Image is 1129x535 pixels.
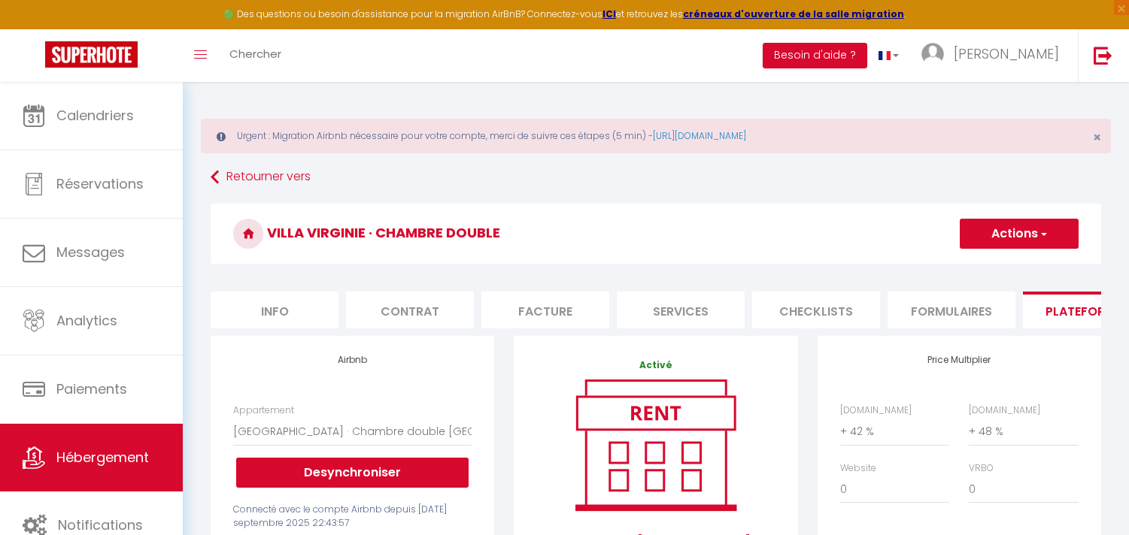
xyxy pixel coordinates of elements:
[211,164,1101,191] a: Retourner vers
[201,119,1111,153] div: Urgent : Migration Airbnb nécessaire pour votre compte, merci de suivre ces étapes (5 min) -
[58,515,143,534] span: Notifications
[1093,128,1101,147] span: ×
[211,204,1101,264] h3: Villa Virginie · Chambre double
[233,355,472,365] h4: Airbnb
[56,174,144,193] span: Réservations
[969,461,994,476] label: VRBO
[56,448,149,467] span: Hébergement
[617,292,745,328] li: Services
[56,106,134,125] span: Calendriers
[536,358,775,373] p: Activé
[56,243,125,261] span: Messages
[1094,46,1112,65] img: logout
[683,8,904,20] a: créneaux d'ouverture de la salle migration
[602,8,616,20] a: ICI
[560,373,751,517] img: rent.png
[1093,131,1101,144] button: Close
[229,46,281,62] span: Chercher
[653,129,746,142] a: [URL][DOMAIN_NAME]
[921,43,944,65] img: ...
[910,29,1078,82] a: ... [PERSON_NAME]
[840,355,1079,365] h4: Price Multiplier
[960,219,1079,249] button: Actions
[56,379,127,398] span: Paiements
[840,404,912,418] label: [DOMAIN_NAME]
[752,292,880,328] li: Checklists
[888,292,1015,328] li: Formulaires
[211,292,338,328] li: Info
[763,43,867,68] button: Besoin d'aide ?
[56,311,117,330] span: Analytics
[969,404,1040,418] label: [DOMAIN_NAME]
[481,292,609,328] li: Facture
[346,292,474,328] li: Contrat
[45,41,138,68] img: Super Booking
[954,44,1059,63] span: [PERSON_NAME]
[233,503,472,531] div: Connecté avec le compte Airbnb depuis [DATE] septembre 2025 22:43:57
[840,461,876,476] label: Website
[236,458,469,488] button: Desynchroniser
[233,404,294,418] label: Appartement
[218,29,293,82] a: Chercher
